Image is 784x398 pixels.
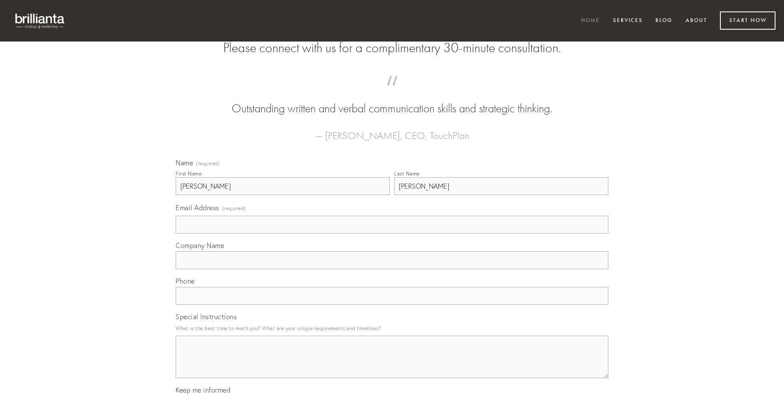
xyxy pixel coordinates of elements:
[720,11,776,30] a: Start Now
[176,40,608,56] h2: Please connect with us for a complimentary 30-minute consultation.
[222,203,246,214] span: (required)
[650,14,678,28] a: Blog
[176,159,193,167] span: Name
[189,84,595,117] blockquote: Outstanding written and verbal communication skills and strategic thinking.
[189,117,595,144] figcaption: — [PERSON_NAME], CEO, TouchPlan
[176,386,230,394] span: Keep me informed
[176,312,237,321] span: Special Instructions
[189,84,595,100] span: “
[176,203,219,212] span: Email Address
[576,14,605,28] a: Home
[176,277,195,285] span: Phone
[196,161,220,166] span: (required)
[176,323,608,334] p: What is the best time to reach you? What are your unique requirements and timelines?
[176,241,224,250] span: Company Name
[176,170,202,177] div: First Name
[608,14,648,28] a: Services
[8,8,72,33] img: brillianta - research, strategy, marketing
[680,14,713,28] a: About
[394,170,420,177] div: Last Name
